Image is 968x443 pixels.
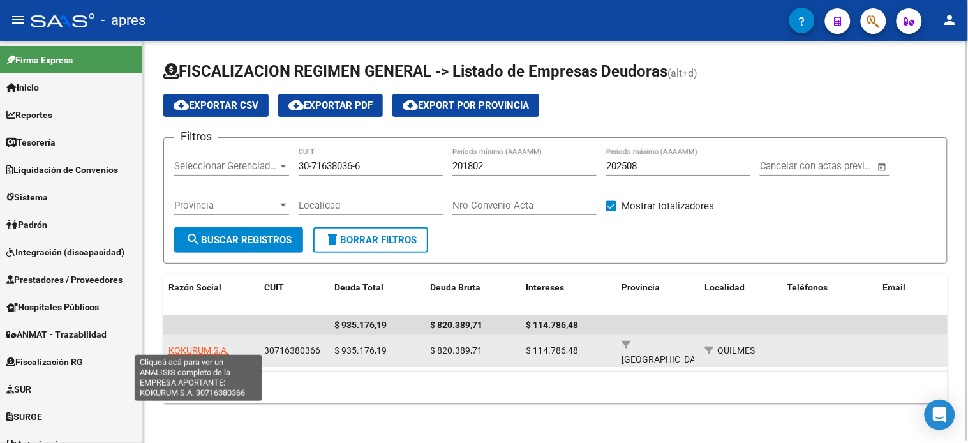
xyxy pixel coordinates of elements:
[168,345,229,356] span: KOKURUM S.A.
[622,354,708,364] span: [GEOGRAPHIC_DATA]
[168,282,221,292] span: Razón Social
[521,274,616,316] datatable-header-cell: Intereses
[313,227,428,253] button: Borrar Filtros
[925,400,955,430] div: Open Intercom Messenger
[667,67,697,79] span: (alt+d)
[6,355,83,369] span: Fiscalización RG
[526,282,564,292] span: Intereses
[10,12,26,27] mat-icon: menu
[278,94,383,117] button: Exportar PDF
[163,63,667,80] span: FISCALIZACION REGIMEN GENERAL -> Listado de Empresas Deudoras
[403,100,529,111] span: Export por Provincia
[6,163,118,177] span: Liquidación de Convenios
[259,274,329,316] datatable-header-cell: CUIT
[6,190,48,204] span: Sistema
[325,234,417,246] span: Borrar Filtros
[6,53,73,67] span: Firma Express
[392,94,539,117] button: Export por Provincia
[6,327,107,342] span: ANMAT - Trazabilidad
[526,345,578,356] span: $ 114.786,48
[174,100,258,111] span: Exportar CSV
[174,128,218,146] h3: Filtros
[288,100,373,111] span: Exportar PDF
[6,245,124,259] span: Integración (discapacidad)
[883,282,906,292] span: Email
[6,218,47,232] span: Padrón
[186,234,292,246] span: Buscar Registros
[6,80,39,94] span: Inicio
[325,232,340,247] mat-icon: delete
[699,274,782,316] datatable-header-cell: Localidad
[6,410,42,424] span: SURGE
[163,94,269,117] button: Exportar CSV
[942,12,958,27] mat-icon: person
[6,135,56,149] span: Tesorería
[622,282,660,292] span: Provincia
[186,232,201,247] mat-icon: search
[430,282,480,292] span: Deuda Bruta
[174,160,278,172] span: Seleccionar Gerenciador
[163,274,259,316] datatable-header-cell: Razón Social
[264,282,284,292] span: CUIT
[6,108,52,122] span: Reportes
[622,199,714,214] span: Mostrar totalizadores
[264,345,320,356] span: 30716380366
[782,274,878,316] datatable-header-cell: Teléfonos
[526,320,578,330] span: $ 114.786,48
[329,274,425,316] datatable-header-cell: Deuda Total
[163,372,948,403] div: 1 total
[430,320,482,330] span: $ 820.389,71
[430,345,482,356] span: $ 820.389,71
[787,282,828,292] span: Teléfonos
[616,274,699,316] datatable-header-cell: Provincia
[704,282,745,292] span: Localidad
[334,282,383,292] span: Deuda Total
[288,97,304,112] mat-icon: cloud_download
[334,345,387,356] span: $ 935.176,19
[425,274,521,316] datatable-header-cell: Deuda Bruta
[717,345,755,356] span: QUILMES
[6,273,123,287] span: Prestadores / Proveedores
[174,227,303,253] button: Buscar Registros
[101,6,145,34] span: - apres
[6,382,31,396] span: SUR
[174,97,189,112] mat-icon: cloud_download
[403,97,418,112] mat-icon: cloud_download
[174,200,278,211] span: Provincia
[334,320,387,330] span: $ 935.176,19
[875,160,890,174] button: Open calendar
[6,300,99,314] span: Hospitales Públicos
